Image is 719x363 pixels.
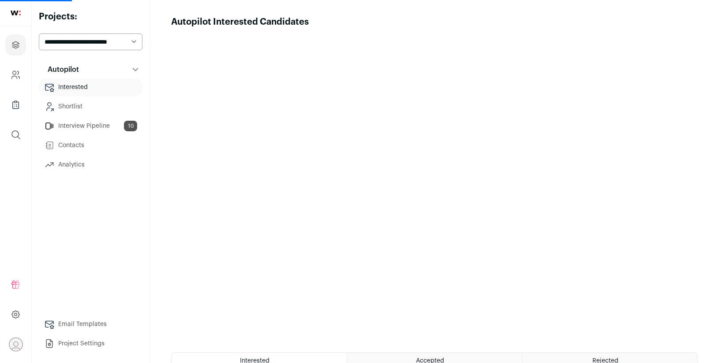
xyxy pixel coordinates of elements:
[171,16,309,28] h1: Autopilot Interested Candidates
[39,78,142,96] a: Interested
[5,94,26,115] a: Company Lists
[39,117,142,135] a: Interview Pipeline10
[5,34,26,56] a: Projects
[39,61,142,78] button: Autopilot
[39,137,142,154] a: Contacts
[39,11,142,23] h2: Projects:
[11,11,21,15] img: wellfound-shorthand-0d5821cbd27db2630d0214b213865d53afaa358527fdda9d0ea32b1df1b89c2c.svg
[5,64,26,85] a: Company and ATS Settings
[39,98,142,115] a: Shortlist
[39,315,142,333] a: Email Templates
[42,64,79,75] p: Autopilot
[124,121,137,131] span: 10
[39,335,142,352] a: Project Settings
[9,337,23,352] button: Open dropdown
[39,156,142,174] a: Analytics
[171,28,698,342] iframe: Autopilot Interested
